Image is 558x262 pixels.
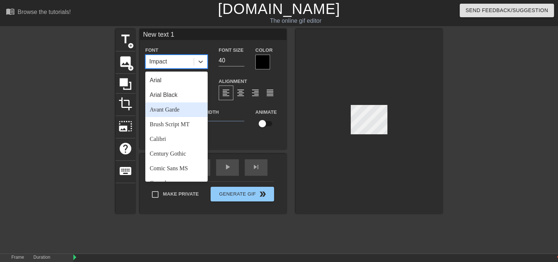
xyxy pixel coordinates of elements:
button: Generate Gif [211,187,274,201]
label: Duration [33,255,50,260]
div: Arial [145,73,208,88]
a: Browse the tutorials! [6,7,71,18]
label: Color [255,47,273,54]
div: Comic Sans MS [145,161,208,176]
span: keyboard [118,164,132,178]
span: add_circle [128,43,134,49]
span: play_arrow [223,163,232,171]
div: Consolas [145,176,208,190]
div: Century Gothic [145,146,208,161]
div: Browse the tutorials! [18,9,71,15]
span: crop [118,97,132,111]
a: [DOMAIN_NAME] [218,1,340,17]
span: format_align_right [251,88,260,97]
span: help [118,142,132,156]
span: skip_next [252,163,260,171]
span: photo_size_select_large [118,119,132,133]
span: image [118,55,132,69]
label: Font Size [219,47,244,54]
span: format_align_center [236,88,245,97]
div: Impact [149,57,167,66]
span: Send Feedback/Suggestion [466,6,548,15]
label: Animate [255,109,277,116]
span: menu_book [6,7,15,16]
span: add_circle [128,65,134,71]
span: Make Private [163,190,199,198]
span: double_arrow [258,190,267,199]
span: Generate Gif [214,190,271,199]
span: format_align_justify [266,88,274,97]
div: Calibri [145,132,208,146]
span: format_align_left [222,88,230,97]
div: Arial Black [145,88,208,102]
button: Send Feedback/Suggestion [460,4,554,17]
label: Font [145,47,158,54]
div: Brush Script MT [145,117,208,132]
label: Alignment [219,78,247,85]
span: title [118,32,132,46]
div: Avant Garde [145,102,208,117]
div: The online gif editor [190,17,402,25]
